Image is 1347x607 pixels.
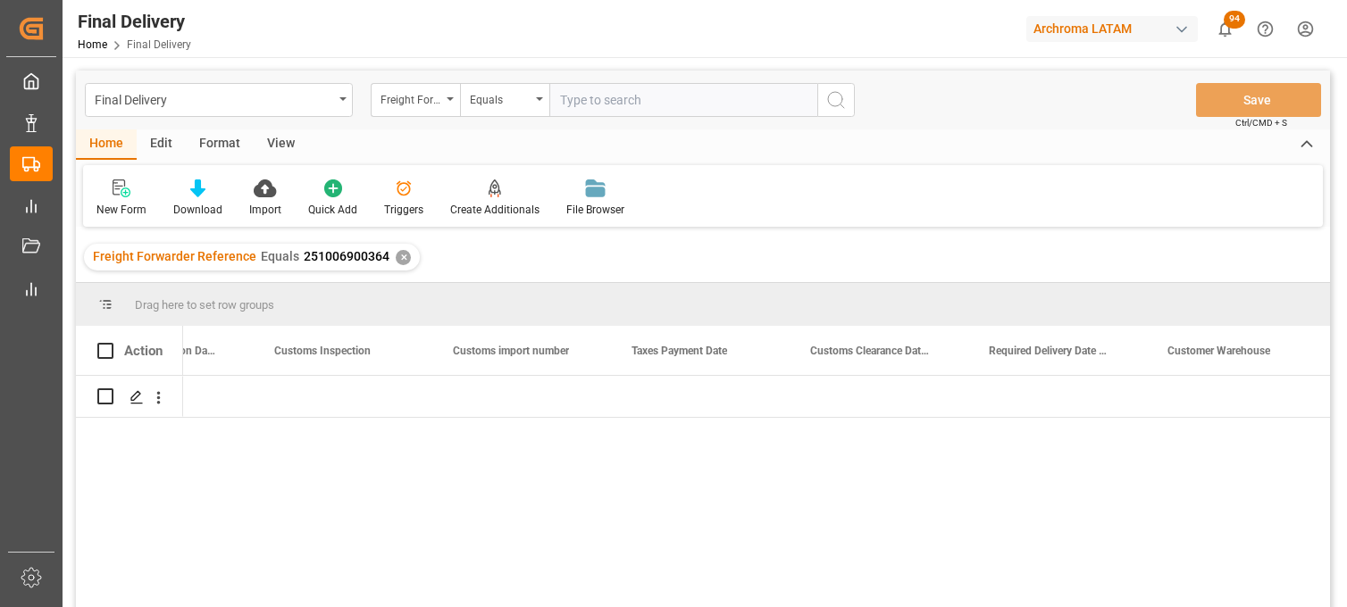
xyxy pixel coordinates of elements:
[1026,12,1205,46] button: Archroma LATAM
[384,202,423,218] div: Triggers
[304,249,389,263] span: 251006900364
[124,343,163,359] div: Action
[135,298,274,312] span: Drag here to set row groups
[632,345,727,357] span: Taxes Payment Date
[396,250,411,265] div: ✕
[1245,9,1285,49] button: Help Center
[261,249,299,263] span: Equals
[85,83,353,117] button: open menu
[1026,16,1198,42] div: Archroma LATAM
[381,87,441,108] div: Freight Forwarder Reference
[1196,83,1321,117] button: Save
[1167,345,1270,357] span: Customer Warehouse
[1235,116,1287,129] span: Ctrl/CMD + S
[78,38,107,51] a: Home
[566,202,624,218] div: File Browser
[1205,9,1245,49] button: show 94 new notifications
[137,129,186,160] div: Edit
[173,202,222,218] div: Download
[96,202,146,218] div: New Form
[989,345,1109,357] span: Required Delivery Date (RD)
[549,83,817,117] input: Type to search
[371,83,460,117] button: open menu
[76,129,137,160] div: Home
[186,129,254,160] div: Format
[254,129,308,160] div: View
[274,345,371,357] span: Customs Inspection
[817,83,855,117] button: search button
[249,202,281,218] div: Import
[470,87,531,108] div: Equals
[450,202,540,218] div: Create Additionals
[810,345,930,357] span: Customs Clearance Date (ID)
[460,83,549,117] button: open menu
[308,202,357,218] div: Quick Add
[1224,11,1245,29] span: 94
[93,249,256,263] span: Freight Forwarder Reference
[78,8,191,35] div: Final Delivery
[95,87,333,110] div: Final Delivery
[76,376,183,418] div: Press SPACE to select this row.
[453,345,569,357] span: Customs import number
